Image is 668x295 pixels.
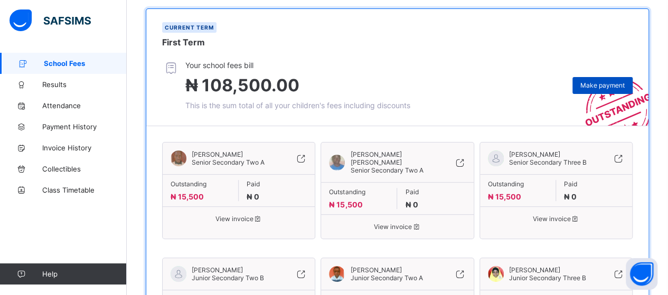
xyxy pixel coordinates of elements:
[192,274,264,282] span: Junior Secondary Two B
[171,215,307,223] span: View invoice
[42,122,127,131] span: Payment History
[509,158,587,166] span: Senior Secondary Three B
[626,258,657,290] button: Open asap
[42,80,127,89] span: Results
[350,266,422,274] span: [PERSON_NAME]
[42,144,127,152] span: Invoice History
[192,158,265,166] span: Senior Secondary Two A
[350,274,422,282] span: Junior Secondary Two A
[42,270,126,278] span: Help
[509,150,587,158] span: [PERSON_NAME]
[185,61,410,70] span: Your school fees bill
[185,101,410,110] span: This is the sum total of all your children's fees including discounts
[488,180,548,188] span: Outstanding
[165,24,214,31] span: Current term
[10,9,91,32] img: safsims
[329,200,362,209] span: ₦ 15,500
[350,166,423,174] span: Senior Secondary Two A
[247,192,259,201] span: ₦ 0
[572,65,648,126] img: outstanding-stamp.3c148f88c3ebafa6da95868fa43343a1.svg
[405,188,465,196] span: Paid
[192,150,265,158] span: [PERSON_NAME]
[171,180,230,188] span: Outstanding
[509,266,586,274] span: [PERSON_NAME]
[247,180,307,188] span: Paid
[564,180,624,188] span: Paid
[488,192,521,201] span: ₦ 15,500
[564,192,577,201] span: ₦ 0
[329,223,465,231] span: View invoice
[42,101,127,110] span: Attendance
[162,37,205,47] span: First Term
[329,188,389,196] span: Outstanding
[42,165,127,173] span: Collectibles
[580,81,625,89] span: Make payment
[488,215,624,223] span: View invoice
[44,59,127,68] span: School Fees
[185,75,299,96] span: ₦ 108,500.00
[405,200,418,209] span: ₦ 0
[192,266,264,274] span: [PERSON_NAME]
[350,150,438,166] span: [PERSON_NAME] [PERSON_NAME]
[509,274,586,282] span: Junior Secondary Three B
[42,186,127,194] span: Class Timetable
[171,192,204,201] span: ₦ 15,500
